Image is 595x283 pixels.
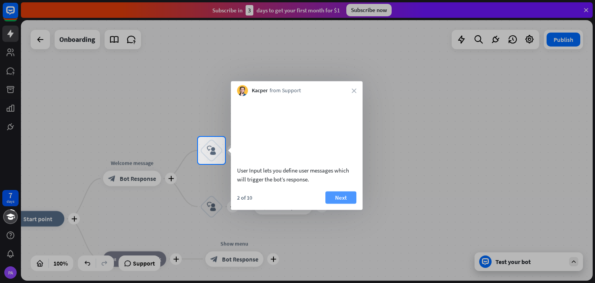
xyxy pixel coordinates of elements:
[252,87,268,95] span: Kacper
[352,88,356,93] i: close
[207,146,216,155] i: block_user_input
[6,3,29,26] button: Open LiveChat chat widget
[237,194,252,201] div: 2 of 10
[325,191,356,204] button: Next
[237,166,356,183] div: User Input lets you define user messages which will trigger the bot’s response.
[270,87,301,95] span: from Support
